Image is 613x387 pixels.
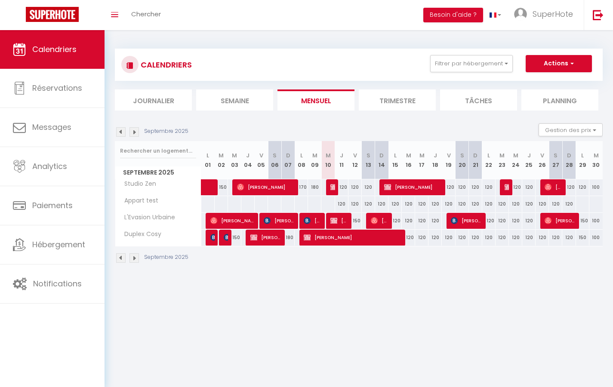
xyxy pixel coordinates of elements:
div: 120 [482,230,496,246]
th: 06 [268,141,281,179]
div: 150 [576,230,589,246]
div: 120 [402,196,415,212]
span: Patureau Léa [210,229,215,246]
th: 29 [576,141,589,179]
div: 180 [308,179,321,195]
th: 16 [402,141,415,179]
button: Filtrer par hébergement [430,55,513,72]
div: 120 [456,179,469,195]
div: 100 [589,179,603,195]
abbr: J [246,151,250,160]
abbr: D [567,151,571,160]
p: Septembre 2025 [144,127,188,135]
span: [PERSON_NAME] [330,179,335,195]
span: Hébergement [32,239,85,250]
span: [PERSON_NAME] [451,212,482,229]
div: 120 [522,196,536,212]
div: 120 [549,230,562,246]
span: Studio Zen [117,179,158,189]
span: [PERSON_NAME] [237,179,295,195]
div: 120 [469,196,482,212]
div: 100 [589,230,603,246]
span: Septembre 2025 [115,166,201,179]
abbr: L [206,151,209,160]
div: 120 [482,213,496,229]
div: 120 [456,196,469,212]
th: 05 [255,141,268,179]
abbr: S [273,151,277,160]
div: 120 [428,213,442,229]
div: 120 [482,196,496,212]
span: [PERSON_NAME] [250,229,281,246]
span: Analytics [32,161,67,172]
abbr: M [326,151,331,160]
button: Besoin d'aide ? [423,8,483,22]
div: 120 [442,179,455,195]
span: SuperHote [533,9,573,19]
th: 02 [215,141,228,179]
abbr: M [594,151,599,160]
abbr: M [219,151,224,160]
div: 120 [496,230,509,246]
abbr: V [540,151,544,160]
abbr: J [340,151,343,160]
span: Appart test [117,196,160,206]
th: 19 [442,141,455,179]
th: 07 [281,141,295,179]
input: Rechercher un logement... [120,143,196,159]
span: [PERSON_NAME] [330,212,348,229]
div: 120 [442,230,455,246]
button: Actions [526,55,592,72]
li: Semaine [196,89,273,111]
th: 08 [295,141,308,179]
abbr: D [379,151,384,160]
img: logout [593,9,604,20]
div: 120 [362,196,375,212]
div: 120 [549,196,562,212]
li: Journalier [115,89,192,111]
th: 09 [308,141,321,179]
div: 100 [589,213,603,229]
th: 12 [348,141,362,179]
span: Duplex Cosy [117,230,163,239]
div: 150 [228,230,241,246]
div: 120 [522,213,536,229]
span: Notifications [33,278,82,289]
div: 120 [456,230,469,246]
span: L'Evasion Urbaine [117,213,177,222]
abbr: S [460,151,464,160]
th: 30 [589,141,603,179]
span: [PERSON_NAME] [224,229,228,246]
div: 120 [348,179,362,195]
th: 13 [362,141,375,179]
div: 120 [562,179,576,195]
div: 120 [362,179,375,195]
span: [PERSON_NAME] [384,179,442,195]
span: [PERSON_NAME] [210,212,255,229]
div: 120 [482,179,496,195]
div: 120 [428,196,442,212]
div: 120 [415,230,428,246]
th: 11 [335,141,348,179]
th: 20 [456,141,469,179]
span: [PERSON_NAME] [304,229,401,246]
div: 120 [402,230,415,246]
span: Paiements [32,200,73,211]
abbr: S [554,151,558,160]
span: Réservations [32,83,82,93]
span: Chercher [131,9,161,18]
abbr: M [513,151,518,160]
img: ... [514,8,527,21]
li: Tâches [440,89,517,111]
div: 150 [576,213,589,229]
span: Messages [32,122,71,132]
th: 03 [228,141,241,179]
span: [PERSON_NAME] [545,212,576,229]
abbr: M [419,151,425,160]
div: 120 [442,196,455,212]
th: 28 [562,141,576,179]
abbr: J [527,151,531,160]
li: Mensuel [277,89,354,111]
div: 120 [335,196,348,212]
th: 10 [321,141,335,179]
